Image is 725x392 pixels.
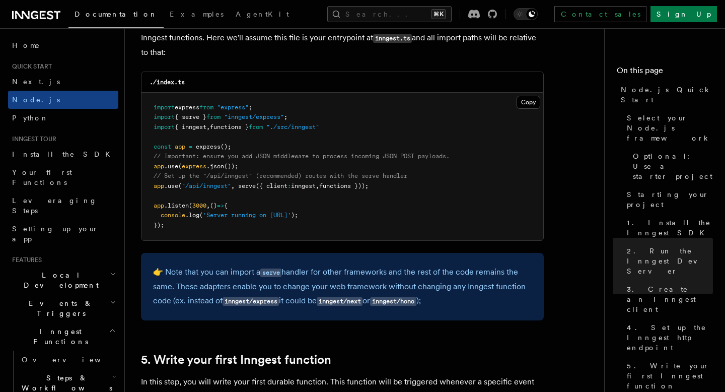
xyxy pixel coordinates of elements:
[554,6,646,22] a: Contact sales
[154,104,175,111] span: import
[164,182,178,189] span: .use
[164,163,178,170] span: .use
[18,351,118,369] a: Overview
[199,212,203,219] span: (
[623,280,713,318] a: 3. Create an Inngest client
[627,284,713,314] span: 3. Create an Inngest client
[175,123,206,130] span: { inngest
[623,214,713,242] a: 1. Install the Inngest SDK
[623,109,713,147] a: Select your Node.js framework
[249,123,263,130] span: from
[12,40,40,50] span: Home
[150,79,185,86] code: ./index.ts
[154,182,164,189] span: app
[206,123,210,130] span: ,
[8,326,109,347] span: Inngest Functions
[617,81,713,109] a: Node.js Quick Start
[8,270,110,290] span: Local Development
[224,113,284,120] span: "inngest/express"
[8,256,42,264] span: Features
[68,3,164,28] a: Documentation
[623,242,713,280] a: 2. Run the Inngest Dev Server
[627,218,713,238] span: 1. Install the Inngest SDK
[206,202,210,209] span: ,
[287,182,291,189] span: :
[8,322,118,351] button: Inngest Functions
[217,104,249,111] span: "express"
[12,96,60,104] span: Node.js
[210,202,217,209] span: ()
[175,113,206,120] span: { serve }
[196,143,221,150] span: express
[266,123,319,130] span: "./src/inngest"
[154,113,175,120] span: import
[175,143,185,150] span: app
[236,10,289,18] span: AgentKit
[629,147,713,185] a: Optional: Use a starter project
[8,191,118,220] a: Leveraging Steps
[22,356,125,364] span: Overview
[221,143,231,150] span: ();
[210,123,249,130] span: functions }
[182,182,231,189] span: "/api/inngest"
[189,202,192,209] span: (
[291,182,316,189] span: inngest
[317,297,362,306] code: inngest/next
[12,197,97,215] span: Leveraging Steps
[431,9,446,19] kbd: ⌘K
[230,3,295,27] a: AgentKit
[8,145,118,163] a: Install the SDK
[154,143,171,150] span: const
[8,36,118,54] a: Home
[260,267,281,277] a: serve
[217,202,224,209] span: =>
[256,182,287,189] span: ({ client
[627,322,713,353] span: 4. Set up the Inngest http endpoint
[153,265,532,308] p: 👉 Note that you can import a handler for other frameworks and the rest of the code remains the sa...
[8,163,118,191] a: Your first Functions
[8,220,118,248] a: Setting up your app
[189,143,192,150] span: =
[370,297,416,306] code: inngest/hono
[12,78,60,86] span: Next.js
[319,182,369,189] span: functions }));
[12,114,49,122] span: Python
[623,318,713,357] a: 4. Set up the Inngest http endpoint
[12,150,116,158] span: Install the SDK
[12,225,99,243] span: Setting up your app
[617,64,713,81] h4: On this page
[316,182,319,189] span: ,
[206,113,221,120] span: from
[627,246,713,276] span: 2. Run the Inngest Dev Server
[260,269,281,277] code: serve
[623,185,713,214] a: Starting your project
[223,297,279,306] code: inngest/express
[627,361,713,391] span: 5. Write your first Inngest function
[238,182,256,189] span: serve
[203,212,291,219] span: 'Server running on [URL]'
[8,266,118,294] button: Local Development
[231,182,235,189] span: ,
[621,85,713,105] span: Node.js Quick Start
[249,104,252,111] span: ;
[8,109,118,127] a: Python
[224,202,228,209] span: {
[161,212,185,219] span: console
[517,96,540,109] button: Copy
[627,113,713,143] span: Select your Node.js framework
[154,222,164,229] span: });
[373,34,412,43] code: inngest.ts
[12,168,72,186] span: Your first Functions
[8,294,118,322] button: Events & Triggers
[154,163,164,170] span: app
[8,135,56,143] span: Inngest tour
[627,189,713,210] span: Starting your project
[291,212,298,219] span: );
[154,202,164,209] span: app
[206,163,224,170] span: .json
[141,16,544,59] p: Using your existing Express.js server, we'll set up Inngest using the provided handler which will...
[75,10,158,18] span: Documentation
[8,298,110,318] span: Events & Triggers
[8,62,52,71] span: Quick start
[199,104,213,111] span: from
